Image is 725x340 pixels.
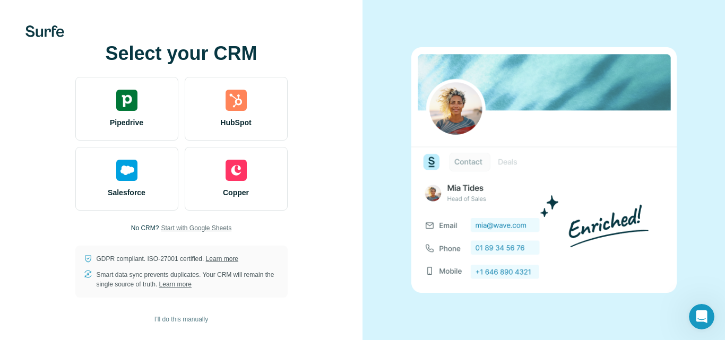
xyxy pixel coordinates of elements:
span: Pipedrive [110,117,143,128]
span: News [123,269,143,276]
p: Smart data sync prevents duplicates. Your CRM will remain the single source of truth. [97,270,279,289]
img: none image [411,47,677,293]
img: logo [21,20,31,37]
span: Messages [62,269,98,276]
iframe: Intercom live chat [689,304,714,329]
img: Profile image for Christian [167,17,188,38]
img: copper's logo [226,160,247,181]
a: Learn more [206,255,238,263]
img: salesforce's logo [116,160,137,181]
button: Messages [53,242,106,285]
button: Help [159,242,212,285]
h1: Select your CRM [75,43,288,64]
img: Surfe's logo [25,25,64,37]
img: hubspot's logo [226,90,247,111]
span: Search for help [22,234,86,246]
div: All services are online [22,175,191,186]
img: pipedrive's logo [116,90,137,111]
span: Copper [223,187,249,198]
span: I’ll do this manually [154,315,208,324]
span: HubSpot [220,117,251,128]
span: Salesforce [108,187,145,198]
p: No CRM? [131,223,159,233]
a: Learn more [159,281,192,288]
p: Hi there 👋 [21,75,191,93]
button: I’ll do this manually [147,311,215,327]
button: News [106,242,159,285]
h2: Status Surfe [22,134,191,145]
img: Profile image for Aurélie [146,17,168,38]
button: Search for help [15,229,197,250]
span: Help [177,269,194,276]
p: GDPR compliant. ISO-27001 certified. [97,254,238,264]
button: View status page [22,190,191,211]
button: Start with Google Sheets [161,223,231,233]
span: Home [14,269,38,276]
p: How can we help? [21,93,191,111]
